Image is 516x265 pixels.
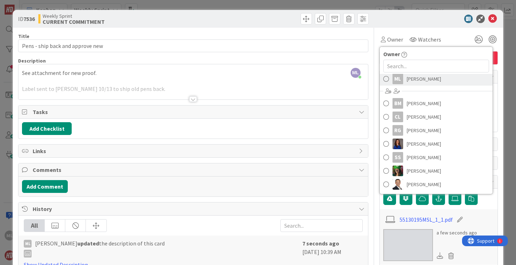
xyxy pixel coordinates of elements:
div: All [24,220,45,232]
span: History [33,205,355,213]
span: Tasks [33,108,355,116]
div: SS [393,152,403,163]
input: Search... [280,219,363,232]
a: ML[PERSON_NAME] [380,72,493,86]
button: Add Checklist [22,122,72,135]
div: 1 [37,3,39,9]
div: a few seconds ago [437,229,477,237]
span: [PERSON_NAME] [407,125,441,136]
span: [PERSON_NAME] [407,166,441,176]
span: ML [351,68,361,78]
div: ML [24,240,32,248]
img: SL [393,139,403,149]
a: SL[PERSON_NAME] [380,164,493,178]
a: SL[PERSON_NAME] [380,137,493,151]
div: RG [393,125,403,136]
a: BM[PERSON_NAME] [380,97,493,110]
span: ID [18,15,35,23]
b: CURRENT COMMITMENT [43,19,105,25]
a: RG[PERSON_NAME] [380,124,493,137]
div: CL [393,112,403,122]
img: SL [393,166,403,176]
span: Comments [33,166,355,174]
button: Add Comment [22,180,68,193]
span: [PERSON_NAME] [407,179,441,190]
div: Download [437,251,444,260]
div: BM [393,98,403,109]
span: [PERSON_NAME] the description of this card [35,239,165,258]
span: [PERSON_NAME] [407,112,441,122]
span: Description [18,58,46,64]
a: CL[PERSON_NAME] [380,110,493,124]
span: [PERSON_NAME] [407,139,441,149]
b: 7 seconds ago [302,240,339,247]
span: [PERSON_NAME] [407,152,441,163]
span: Weekly Sprint [43,13,105,19]
input: type card name here... [18,39,368,52]
span: [PERSON_NAME] [407,74,441,84]
span: Owner [383,50,400,58]
p: See attachment for new proof. [22,69,364,77]
div: ML [393,74,403,84]
b: 7536 [23,15,35,22]
span: Support [15,1,32,10]
a: 55130195MSL_1_1.pdf [400,215,453,224]
span: Watchers [418,35,441,44]
span: [PERSON_NAME] [407,98,441,109]
span: Links [33,147,355,155]
input: Search... [383,60,489,72]
a: SL[PERSON_NAME] [380,178,493,191]
img: SL [393,179,403,190]
a: SS[PERSON_NAME] [380,151,493,164]
label: Title [18,33,29,39]
b: updated [77,240,99,247]
span: Owner [387,35,403,44]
